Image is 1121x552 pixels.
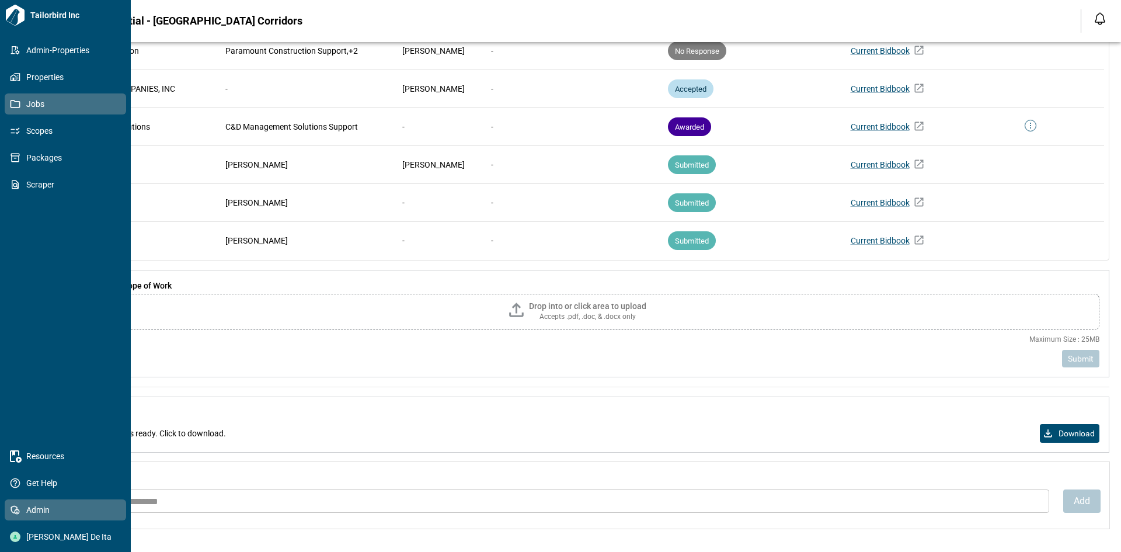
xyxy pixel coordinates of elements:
span: C&D Management Solutions Support [225,121,358,133]
span: Packages [20,152,115,164]
a: Scopes [5,120,126,141]
img: open bid version [914,159,924,169]
span: - [402,235,405,247]
span: Download [1059,428,1095,439]
span: Upload Exhibit A - Scope of Work [52,280,1099,291]
span: Drop into or click area to upload [529,301,646,311]
span: - [491,121,493,133]
a: Current Bidbook [851,160,924,169]
span: Tailorbird Inc [26,9,126,21]
a: Properties [5,67,126,88]
a: Current Bidbook [851,236,924,245]
span: Submitted [668,237,716,245]
span: - [491,159,493,171]
a: Scraper [5,174,126,195]
span: Scopes [20,125,115,137]
img: open bid version [914,84,924,93]
span: - [491,45,493,57]
span: Admin-Properties [20,44,115,56]
img: open bid version [914,197,924,207]
span: Awarded [668,123,711,131]
span: Berkshire Residential - [GEOGRAPHIC_DATA] Corridors [42,15,302,27]
span: - [491,235,493,247]
span: John Agrusti [402,83,465,95]
a: Packages [5,147,126,168]
span: Maximum Size : 25MB [52,335,1099,344]
a: Current Bidbook [851,46,924,55]
span: Jobs [20,98,115,110]
img: open bid version [914,121,924,131]
a: Current Bidbook [851,84,924,93]
span: Get Help [20,477,115,489]
span: Resources [20,450,115,462]
button: Add [1063,489,1101,513]
span: Admin [20,504,115,516]
span: Accepted [668,85,713,93]
img: open bid version [914,46,924,55]
button: Submit [1062,350,1099,367]
a: Current Bidbook [851,122,924,131]
a: Admin-Properties [5,40,126,61]
span: - [402,121,405,133]
span: - [225,83,228,95]
a: Admin [5,499,126,520]
a: Current Bidbook [851,198,924,207]
span: Jennifer Stafford [402,159,465,171]
span: - [491,83,493,95]
span: Matt Puk [225,197,288,209]
span: Submitted [668,199,716,207]
span: No Response [668,47,726,55]
span: Draft Agreement [52,407,1099,418]
p: Add [1074,494,1090,508]
span: Properties [20,71,115,83]
a: Jobs [5,93,126,114]
span: Chad Morrison [402,45,465,57]
button: more [1022,117,1042,137]
span: Submitted [668,161,716,169]
span: Paramount Construction Support,Ed Donahue,Christian Gagliardi [225,45,358,57]
span: [PERSON_NAME] De Ita [20,531,115,543]
span: Submit [1068,353,1094,364]
img: open bid version [914,235,924,245]
button: Download [1040,424,1099,443]
span: - [491,197,493,209]
span: Accepts .pdf, .doc, & .docx only [539,312,636,321]
span: Michael Strauss [225,235,288,247]
span: Joe Anthony [225,159,288,171]
button: Open notification feed [1091,9,1109,28]
span: Scraper [20,179,115,190]
span: The draft agreement is ready. Click to download. [52,428,1040,439]
span: - [402,197,405,209]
